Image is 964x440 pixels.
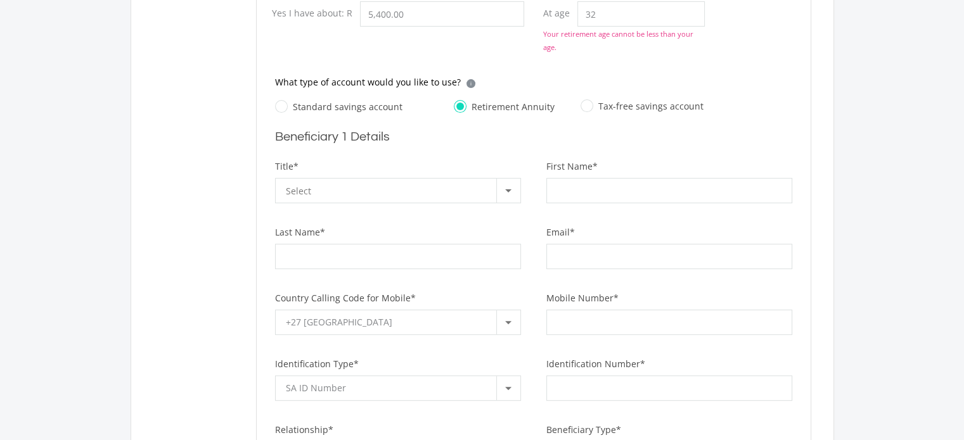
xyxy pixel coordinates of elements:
label: Standard savings account [275,99,402,115]
label: Last Name* [275,225,325,239]
label: Identification Type* [275,357,359,370]
span: +27 [GEOGRAPHIC_DATA] [286,316,392,328]
div: Yes I have about: R [272,1,360,25]
label: Email* [546,225,575,239]
label: Beneficiary Type* [546,423,621,436]
span: Select [286,179,311,203]
label: Relationship* [275,423,333,436]
div: At age [543,1,577,25]
span: SA ID Number [286,382,346,394]
p: What type of account would you like to use? [275,75,461,89]
div: i [466,79,475,88]
label: Retirement Annuity [454,99,555,115]
label: First Name* [546,160,598,173]
input: 0.00 [360,1,524,27]
label: Country Calling Code for Mobile* [275,291,416,305]
label: Mobile Number* [546,291,619,305]
label: Tax-free savings account [581,98,704,114]
label: Title* [275,160,299,173]
h2: Beneficiary 1 Details [275,129,390,144]
small: Your retirement age cannot be less than your age. [543,29,693,52]
label: Identification Number* [546,357,645,370]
